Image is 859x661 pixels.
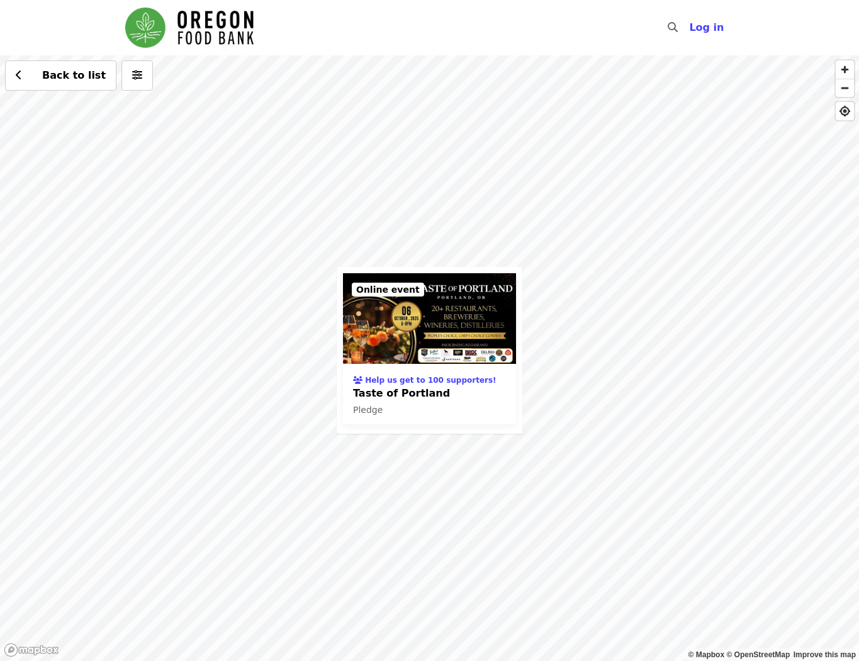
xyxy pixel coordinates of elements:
[688,650,725,659] a: Mapbox
[685,13,695,43] input: Search
[16,69,22,81] i: chevron-left icon
[794,650,856,659] a: Map feedback
[125,8,254,48] img: Oregon Food Bank - Home
[356,285,420,295] span: Online event
[121,60,153,91] button: More filters (0 selected)
[689,21,724,33] span: Log in
[668,21,678,33] i: search icon
[726,650,790,659] a: OpenStreetMap
[343,273,516,364] img: Taste of Portland organized by Oregon Food Bank
[4,643,59,657] a: Mapbox logo
[836,102,854,120] button: Find My Location
[836,60,854,79] button: Zoom In
[353,376,362,385] i: users icon
[836,79,854,97] button: Zoom Out
[365,376,496,385] span: Help us get to 100 supporters!
[343,273,516,424] a: See details for "Taste of Portland"
[679,15,734,40] button: Log in
[132,69,142,81] i: sliders-h icon
[42,69,106,81] span: Back to list
[353,386,506,401] span: Taste of Portland
[353,405,383,415] span: Pledge
[5,60,116,91] button: Back to list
